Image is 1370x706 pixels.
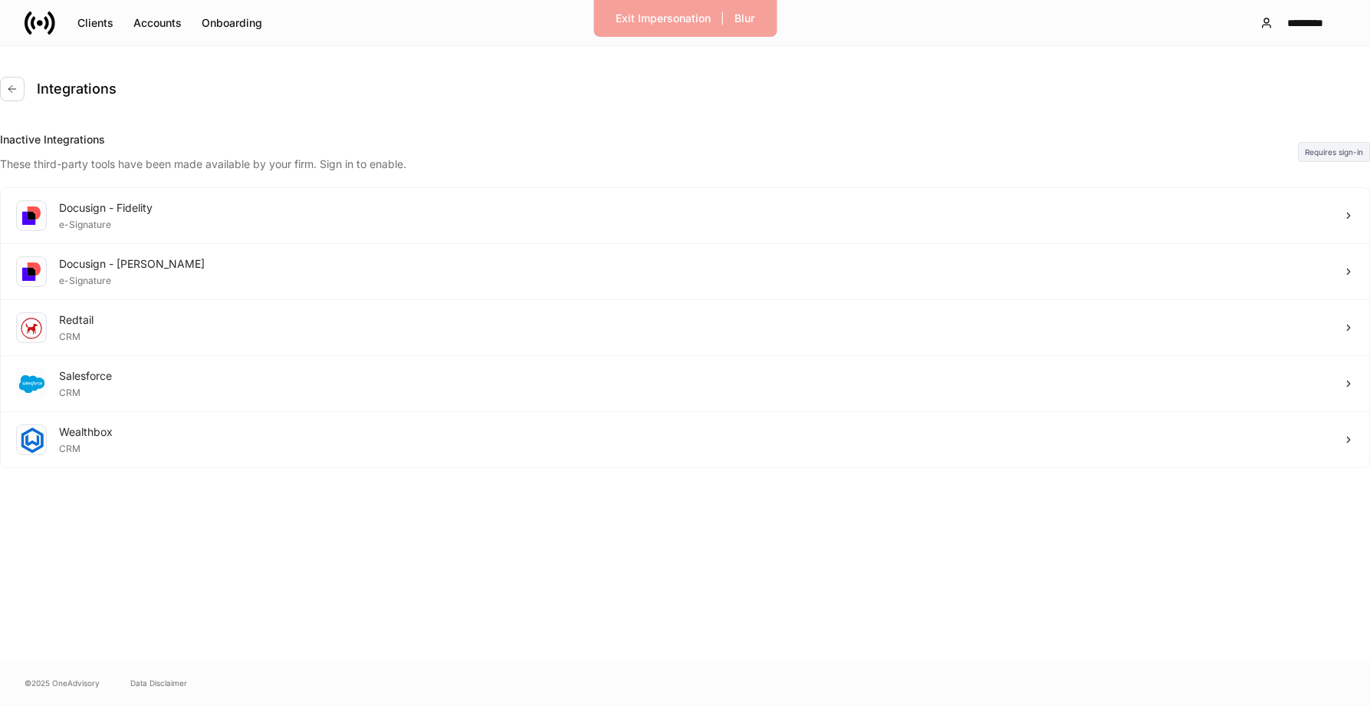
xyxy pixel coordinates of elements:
[59,256,205,272] div: Docusign - [PERSON_NAME]
[133,15,182,31] div: Accounts
[59,424,113,440] div: Wealthbox
[59,328,94,343] div: CRM
[37,80,117,98] h4: Integrations
[59,368,112,384] div: Salesforce
[25,677,100,689] span: © 2025 OneAdvisory
[1298,142,1370,162] div: Requires sign-in
[616,11,711,26] div: Exit Impersonation
[59,200,153,216] div: Docusign - Fidelity
[59,440,113,455] div: CRM
[59,216,153,231] div: e-Signature
[59,384,112,399] div: CRM
[59,312,94,328] div: Redtail
[77,15,113,31] div: Clients
[59,272,205,287] div: e-Signature
[734,11,754,26] div: Blur
[130,677,187,689] a: Data Disclaimer
[202,15,262,31] div: Onboarding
